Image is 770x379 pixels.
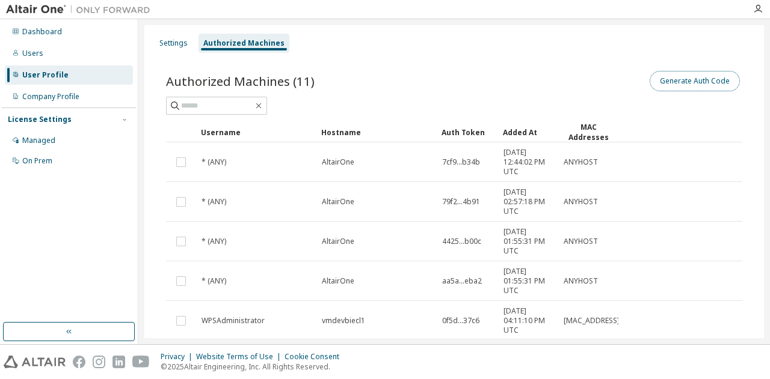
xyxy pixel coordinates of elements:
div: User Profile [22,70,69,80]
span: ANYHOST [564,237,598,246]
img: youtube.svg [132,356,150,368]
span: 4425...b00c [442,237,481,246]
span: * (ANY) [202,157,226,167]
span: WPSAdministrator [202,316,265,326]
div: Privacy [161,352,196,362]
span: Authorized Machines (11) [166,73,315,89]
span: ANYHOST [564,197,598,207]
span: ANYHOST [564,276,598,286]
span: 7cf9...b34b [442,157,480,167]
span: * (ANY) [202,237,226,246]
div: On Prem [22,156,52,166]
span: [MAC_ADDRESS] [564,316,620,326]
img: linkedin.svg [112,356,125,368]
img: instagram.svg [93,356,105,368]
span: aa5a...eba2 [442,276,482,286]
span: AltairOne [322,276,354,286]
div: Company Profile [22,92,79,102]
div: Website Terms of Use [196,352,285,362]
div: Managed [22,136,55,145]
div: Cookie Consent [285,352,346,362]
span: * (ANY) [202,197,226,207]
div: Authorized Machines [203,38,285,48]
span: AltairOne [322,237,354,246]
span: ANYHOST [564,157,598,167]
div: Hostname [321,123,432,142]
span: [DATE] 01:55:31 PM UTC [504,227,553,256]
div: Username [201,123,312,142]
div: Settings [159,38,188,48]
span: vmdevbiecl1 [322,316,365,326]
span: AltairOne [322,197,354,207]
div: Added At [503,123,553,142]
div: Users [22,49,43,58]
span: AltairOne [322,157,354,167]
img: Altair One [6,4,156,16]
p: © 2025 Altair Engineering, Inc. All Rights Reserved. [161,362,346,372]
span: 79f2...4b91 [442,197,480,207]
div: Dashboard [22,27,62,37]
span: [DATE] 04:11:10 PM UTC [504,306,553,335]
span: [DATE] 12:44:02 PM UTC [504,148,553,177]
div: License Settings [8,115,72,124]
img: facebook.svg [73,356,85,368]
span: * (ANY) [202,276,226,286]
span: [DATE] 01:55:31 PM UTC [504,267,553,296]
div: Auth Token [442,123,493,142]
div: MAC Addresses [563,122,614,142]
button: Generate Auth Code [650,71,740,91]
img: altair_logo.svg [4,356,66,368]
span: 0f5d...37c6 [442,316,479,326]
span: [DATE] 02:57:18 PM UTC [504,187,553,216]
